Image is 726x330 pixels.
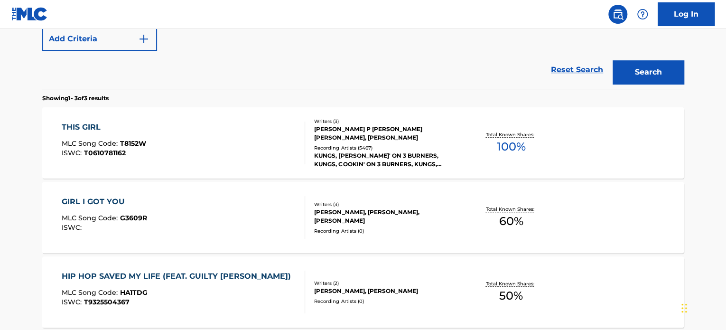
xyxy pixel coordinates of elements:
span: G3609R [120,214,147,222]
p: Total Known Shares: [485,131,536,138]
span: T9325504367 [84,298,130,306]
div: Recording Artists ( 0 ) [314,227,457,235]
div: Recording Artists ( 5467 ) [314,144,457,151]
span: ISWC : [62,298,84,306]
span: HA1TDG [120,288,148,297]
a: HIP HOP SAVED MY LIFE (FEAT. GUILTY [PERSON_NAME])MLC Song Code:HA1TDGISWC:T9325504367Writers (2)... [42,256,684,328]
div: Drag [681,294,687,322]
span: ISWC : [62,223,84,232]
span: 100 % [496,138,525,155]
div: Writers ( 3 ) [314,201,457,208]
img: 9d2ae6d4665cec9f34b9.svg [138,33,149,45]
div: [PERSON_NAME], [PERSON_NAME] [314,287,457,295]
a: Public Search [608,5,627,24]
img: MLC Logo [11,7,48,21]
p: Showing 1 - 3 of 3 results [42,94,109,103]
img: help [637,9,648,20]
span: MLC Song Code : [62,139,120,148]
p: Total Known Shares: [485,280,536,287]
div: KUNGS, [PERSON_NAME]' ON 3 BURNERS, KUNGS, COOKIN' ON 3 BURNERS, KUNGS, KUNGS|COOKIN' ON 3 BURNER... [314,151,457,169]
div: Help [633,5,652,24]
span: 60 % [499,213,523,230]
div: [PERSON_NAME], [PERSON_NAME], [PERSON_NAME] [314,208,457,225]
div: THIS GIRL [62,122,146,133]
a: THIS GIRLMLC Song Code:T8152WISWC:T0610781162Writers (3)[PERSON_NAME] P [PERSON_NAME] [PERSON_NAM... [42,107,684,179]
div: Writers ( 3 ) [314,118,457,125]
img: search [612,9,624,20]
a: GIRL I GOT YOUMLC Song Code:G3609RISWC:Writers (3)[PERSON_NAME], [PERSON_NAME], [PERSON_NAME]Reco... [42,182,684,253]
div: Recording Artists ( 0 ) [314,298,457,305]
a: Log In [658,2,715,26]
span: ISWC : [62,149,84,157]
a: Reset Search [546,59,608,80]
p: Total Known Shares: [485,206,536,213]
button: Search [613,60,684,84]
div: HIP HOP SAVED MY LIFE (FEAT. GUILTY [PERSON_NAME]) [62,271,296,282]
span: T0610781162 [84,149,126,157]
div: Writers ( 2 ) [314,280,457,287]
span: MLC Song Code : [62,288,120,297]
div: [PERSON_NAME] P [PERSON_NAME] [PERSON_NAME], [PERSON_NAME] [314,125,457,142]
span: T8152W [120,139,146,148]
span: 50 % [499,287,523,304]
iframe: Chat Widget [679,284,726,330]
div: GIRL I GOT YOU [62,196,147,207]
button: Add Criteria [42,27,157,51]
span: MLC Song Code : [62,214,120,222]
